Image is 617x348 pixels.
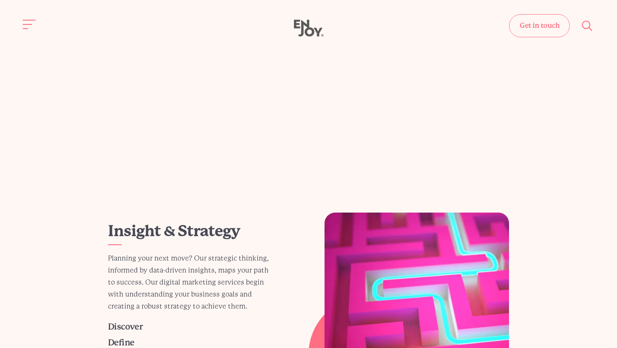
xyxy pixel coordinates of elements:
[21,15,39,33] button: Site navigation
[578,17,596,35] button: Site search
[108,338,134,348] a: Define
[108,222,240,240] a: Insight & Strategy
[108,322,143,332] a: Discover
[509,14,570,37] a: Get in touch
[108,252,276,312] p: Planning your next move? Our strategic thinking, informed by data-driven insights, maps your path...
